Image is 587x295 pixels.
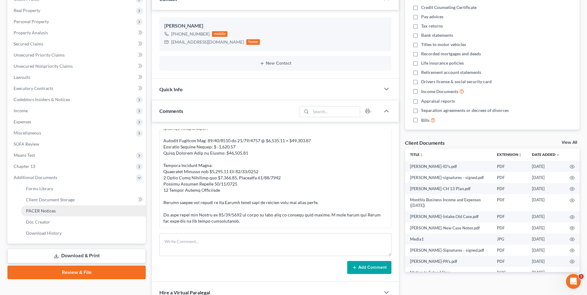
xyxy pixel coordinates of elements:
a: Extensionunfold_more [497,152,522,157]
input: Search... [311,106,360,117]
td: [DATE] [527,183,565,194]
span: SOFA Review [14,141,39,147]
a: Download History [21,228,146,239]
a: Secured Claims [9,38,146,49]
span: Forms Library [26,186,53,191]
span: Doc Creator [26,219,50,224]
a: Review & File [7,266,146,279]
span: Miscellaneous [14,130,41,135]
td: [DATE] [527,172,565,183]
iframe: Intercom live chat [566,274,581,289]
span: Life insurance policies [421,60,464,66]
span: Lawsuits [14,75,30,80]
span: PACER Notices [26,208,56,213]
span: Income Documents [421,88,458,95]
a: Download & Print [7,249,146,263]
span: Codebtors Insiders & Notices [14,97,70,102]
span: Bills [421,117,429,123]
span: Personal Property [14,19,49,24]
i: expand_more [556,153,560,157]
td: [PERSON_NAME]-New Case Notes.pdf [405,222,492,233]
button: New Contact [164,61,386,66]
span: Unsecured Priority Claims [14,52,65,58]
td: PDF [492,211,527,222]
span: Expenses [14,119,31,124]
span: Chapter 13 [14,164,35,169]
td: PDF [492,194,527,211]
td: [PERSON_NAME]-CH 13 Plan.pdf [405,183,492,194]
span: Income [14,108,28,113]
span: Tax returns [421,23,443,29]
span: Unsecured Nonpriority Claims [14,63,73,69]
a: Unsecured Nonpriority Claims [9,61,146,72]
div: Loremi dolors am conse adipi el seddoei TEM: Inci: Utlab Etdolor <magnaali@enimadm.ven> Quis: Nos... [163,57,387,224]
span: Recorded mortgages and deeds [421,51,481,57]
a: SOFA Review [9,139,146,150]
div: home [246,39,260,45]
span: Retirement account statements [421,69,481,75]
a: Client Document Storage [21,194,146,205]
a: Date Added expand_more [532,152,560,157]
td: [DATE] [527,194,565,211]
td: [PERSON_NAME]-Intake.Old Case.pdf [405,211,492,222]
span: Drivers license & social security card [421,79,492,85]
td: [DATE] [527,267,565,284]
td: PDF [492,172,527,183]
a: Titleunfold_more [410,152,423,157]
span: 1 [579,274,584,279]
td: DOC [492,267,527,284]
i: unfold_more [420,153,423,157]
td: Media1 [405,233,492,245]
div: mobile [212,31,227,37]
span: Download History [26,230,62,236]
i: unfold_more [518,153,522,157]
td: PDF [492,161,527,172]
div: [EMAIL_ADDRESS][DOMAIN_NAME] [171,39,244,45]
td: [DATE] [527,233,565,245]
td: PDF [492,256,527,267]
span: Additional Documents [14,175,57,180]
td: [DATE] [527,256,565,267]
span: Appraisal reports [421,98,455,104]
span: Secured Claims [14,41,43,46]
span: Quick Info [159,86,183,92]
span: Credit Counseling Certificate [421,4,477,11]
td: PDF [492,222,527,233]
a: Unsecured Priority Claims [9,49,146,61]
span: Comments [159,108,183,114]
td: Motion to Extend Stay-[PERSON_NAME].doc [405,267,492,284]
span: Separation agreements or decrees of divorces [421,107,509,113]
button: Add Comment [347,261,391,274]
td: [PERSON_NAME]-ID's.pdf [405,161,492,172]
span: Client Document Storage [26,197,75,202]
span: Means Test [14,152,35,158]
td: [DATE] [527,222,565,233]
td: [DATE] [527,245,565,256]
a: View All [562,140,577,145]
a: Doc Creator [21,216,146,228]
td: Monthly Business Income and Expenses ([DATE]) [405,194,492,211]
a: PACER Notices [21,205,146,216]
a: Executory Contracts [9,83,146,94]
td: JPG [492,233,527,245]
td: [PERSON_NAME]-Signatures - signed.pdf [405,245,492,256]
td: PDF [492,183,527,194]
td: PDF [492,245,527,256]
td: [DATE] [527,211,565,222]
div: [PHONE_NUMBER] [171,31,209,37]
td: [PERSON_NAME]-signatures - signed.pdf [405,172,492,183]
span: Property Analysis [14,30,48,35]
a: Lawsuits [9,72,146,83]
div: [PERSON_NAME] [164,22,386,30]
td: [DATE] [527,161,565,172]
span: Bank statements [421,32,453,38]
td: [PERSON_NAME]-PA's.pdf [405,256,492,267]
a: Property Analysis [9,27,146,38]
div: Client Documents [405,139,445,146]
a: Forms Library [21,183,146,194]
span: Titles to motor vehicles [421,41,466,48]
span: Executory Contracts [14,86,53,91]
span: Real Property [14,8,40,13]
span: Pay advices [421,14,443,20]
